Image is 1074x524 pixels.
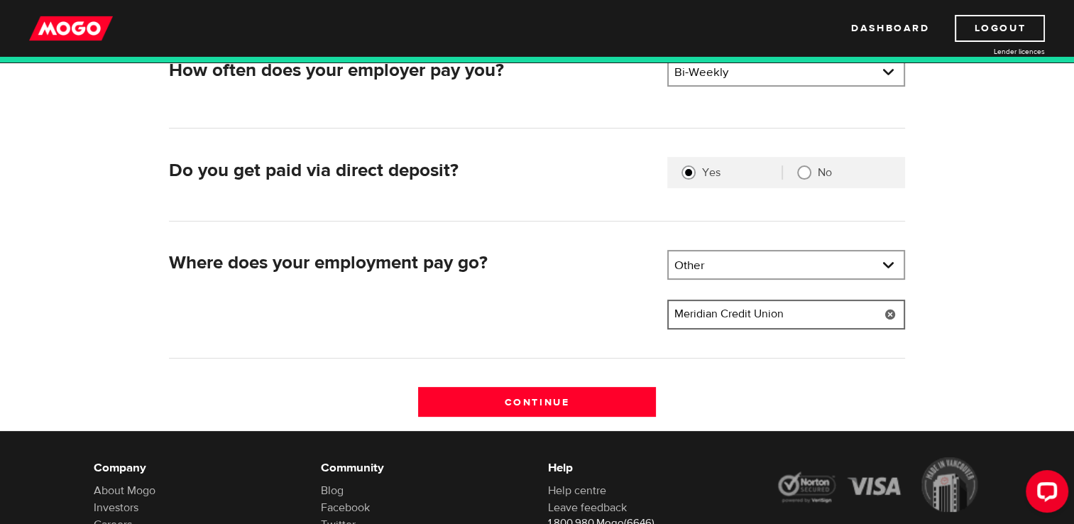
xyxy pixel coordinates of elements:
h2: How often does your employer pay you? [169,60,656,82]
a: Logout [955,15,1045,42]
a: About Mogo [94,484,155,498]
h6: Company [94,459,300,476]
iframe: LiveChat chat widget [1014,464,1074,524]
a: Leave feedback [548,501,627,515]
img: mogo_logo-11ee424be714fa7cbb0f0f49df9e16ec.png [29,15,113,42]
h6: Help [548,459,754,476]
input: Yes [681,165,696,180]
input: No [797,165,811,180]
a: Investors [94,501,138,515]
a: Blog [321,484,344,498]
label: Yes [702,165,782,180]
img: legal-icons-92a2ffecb4d32d839781d1b4e4802d7b.png [775,457,981,513]
h6: Community [321,459,527,476]
input: Continue [418,387,656,417]
a: Dashboard [851,15,929,42]
h2: Where does your employment pay go? [169,252,656,274]
a: Lender licences [938,46,1045,57]
a: Help centre [548,484,606,498]
h2: Do you get paid via direct deposit? [169,160,656,182]
label: No [818,165,891,180]
a: Facebook [321,501,370,515]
